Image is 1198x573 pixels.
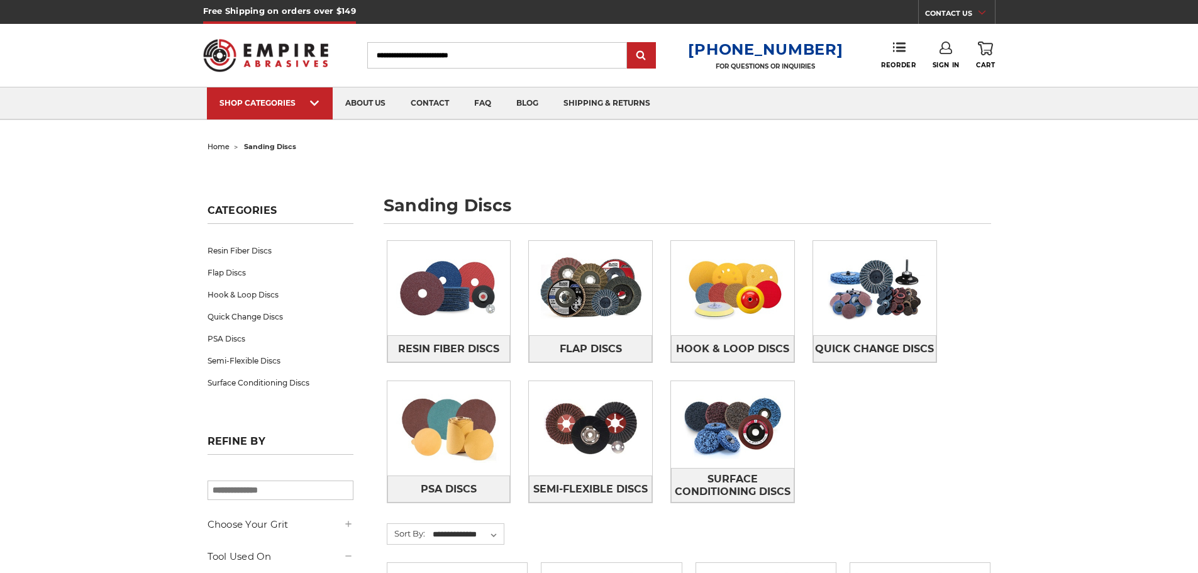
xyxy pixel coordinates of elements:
[976,61,995,69] span: Cart
[813,335,936,362] a: Quick Change Discs
[208,549,353,564] h5: Tool Used On
[688,40,843,58] a: [PHONE_NUMBER]
[431,525,504,544] select: Sort By:
[881,42,916,69] a: Reorder
[933,61,960,69] span: Sign In
[208,328,353,350] a: PSA Discs
[208,240,353,262] a: Resin Fiber Discs
[671,468,794,503] a: Surface Conditioning Discs
[398,87,462,120] a: contact
[551,87,663,120] a: shipping & returns
[208,262,353,284] a: Flap Discs
[672,469,794,503] span: Surface Conditioning Discs
[387,385,511,472] img: PSA Discs
[421,479,477,500] span: PSA Discs
[387,524,425,543] label: Sort By:
[976,42,995,69] a: Cart
[671,245,794,331] img: Hook & Loop Discs
[815,338,934,360] span: Quick Change Discs
[208,306,353,328] a: Quick Change Discs
[219,98,320,108] div: SHOP CATEGORIES
[560,338,622,360] span: Flap Discs
[244,142,296,151] span: sanding discs
[208,204,353,224] h5: Categories
[203,31,329,80] img: Empire Abrasives
[504,87,551,120] a: blog
[676,338,789,360] span: Hook & Loop Discs
[671,381,794,468] img: Surface Conditioning Discs
[813,245,936,331] img: Quick Change Discs
[208,517,353,532] h5: Choose Your Grit
[208,372,353,394] a: Surface Conditioning Discs
[398,338,499,360] span: Resin Fiber Discs
[529,385,652,472] img: Semi-Flexible Discs
[671,335,794,362] a: Hook & Loop Discs
[925,6,995,24] a: CONTACT US
[629,43,654,69] input: Submit
[333,87,398,120] a: about us
[208,435,353,455] h5: Refine by
[387,476,511,503] a: PSA Discs
[387,335,511,362] a: Resin Fiber Discs
[881,61,916,69] span: Reorder
[208,142,230,151] a: home
[387,245,511,331] img: Resin Fiber Discs
[384,197,991,224] h1: sanding discs
[688,62,843,70] p: FOR QUESTIONS OR INQUIRIES
[533,479,648,500] span: Semi-Flexible Discs
[529,245,652,331] img: Flap Discs
[529,476,652,503] a: Semi-Flexible Discs
[208,284,353,306] a: Hook & Loop Discs
[462,87,504,120] a: faq
[529,335,652,362] a: Flap Discs
[208,350,353,372] a: Semi-Flexible Discs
